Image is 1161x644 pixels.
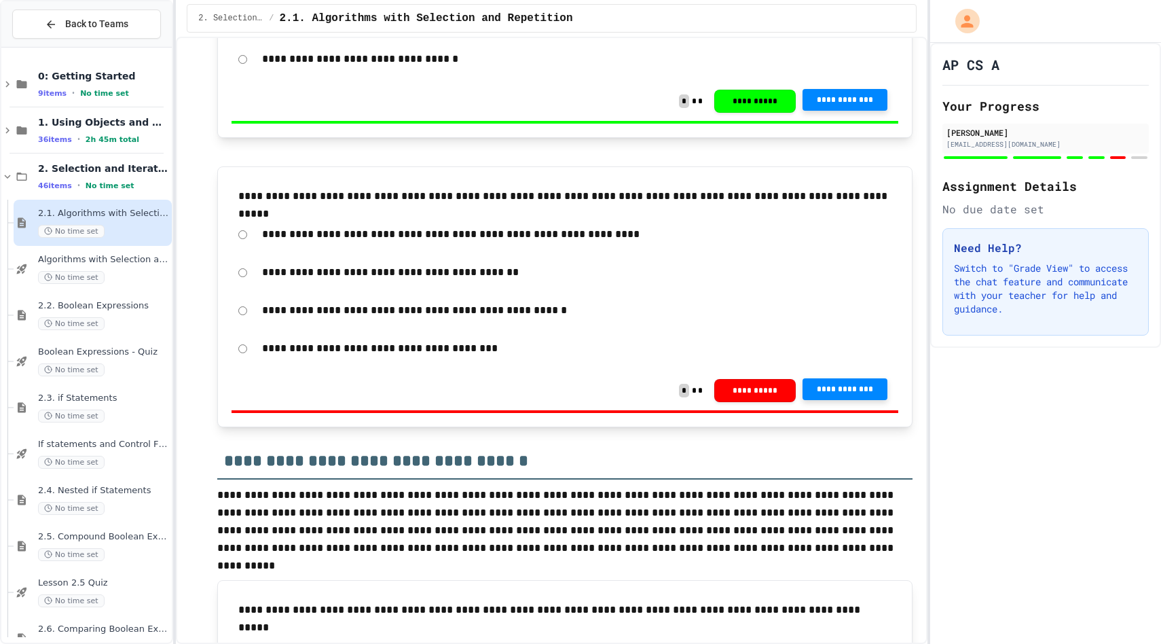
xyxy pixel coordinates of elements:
span: 1. Using Objects and Methods [38,116,169,128]
div: My Account [941,5,983,37]
span: No time set [38,410,105,423]
span: 2.4. Nested if Statements [38,485,169,497]
span: 2.5. Compound Boolean Expressions [38,531,169,543]
h1: AP CS A [942,55,999,74]
span: No time set [38,456,105,469]
span: No time set [86,181,134,190]
span: 2.6. Comparing Boolean Expressions ([PERSON_NAME] Laws) [38,624,169,635]
span: No time set [38,317,105,330]
span: No time set [38,363,105,376]
span: Algorithms with Selection and Repetition - Topic 2.1 [38,254,169,266]
span: 2h 45m total [86,135,139,144]
span: 2. Selection and Iteration [38,162,169,175]
span: No time set [38,502,105,515]
span: 2.1. Algorithms with Selection and Repetition [280,10,573,26]
span: No time set [38,225,105,238]
div: [PERSON_NAME] [946,126,1145,139]
p: Switch to "Grade View" to access the chat feature and communicate with your teacher for help and ... [954,262,1137,316]
span: 36 items [38,135,72,144]
h3: Need Help? [954,240,1137,256]
span: 9 items [38,89,67,98]
span: 2.3. if Statements [38,393,169,404]
span: • [72,88,75,99]
span: / [269,13,274,24]
span: No time set [80,89,129,98]
span: No time set [38,548,105,561]
div: No due date set [942,201,1149,217]
span: Boolean Expressions - Quiz [38,346,169,358]
span: 2.2. Boolean Expressions [38,300,169,312]
span: Back to Teams [65,17,128,31]
span: • [77,180,80,191]
span: 46 items [38,181,72,190]
span: 2. Selection and Iteration [198,13,263,24]
span: Lesson 2.5 Quiz [38,577,169,589]
span: No time set [38,271,105,284]
span: 2.1. Algorithms with Selection and Repetition [38,208,169,219]
span: • [77,134,80,145]
span: 0: Getting Started [38,70,169,82]
span: If statements and Control Flow - Quiz [38,439,169,450]
h2: Your Progress [942,96,1149,115]
div: [EMAIL_ADDRESS][DOMAIN_NAME] [946,139,1145,149]
h2: Assignment Details [942,177,1149,196]
span: No time set [38,594,105,607]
